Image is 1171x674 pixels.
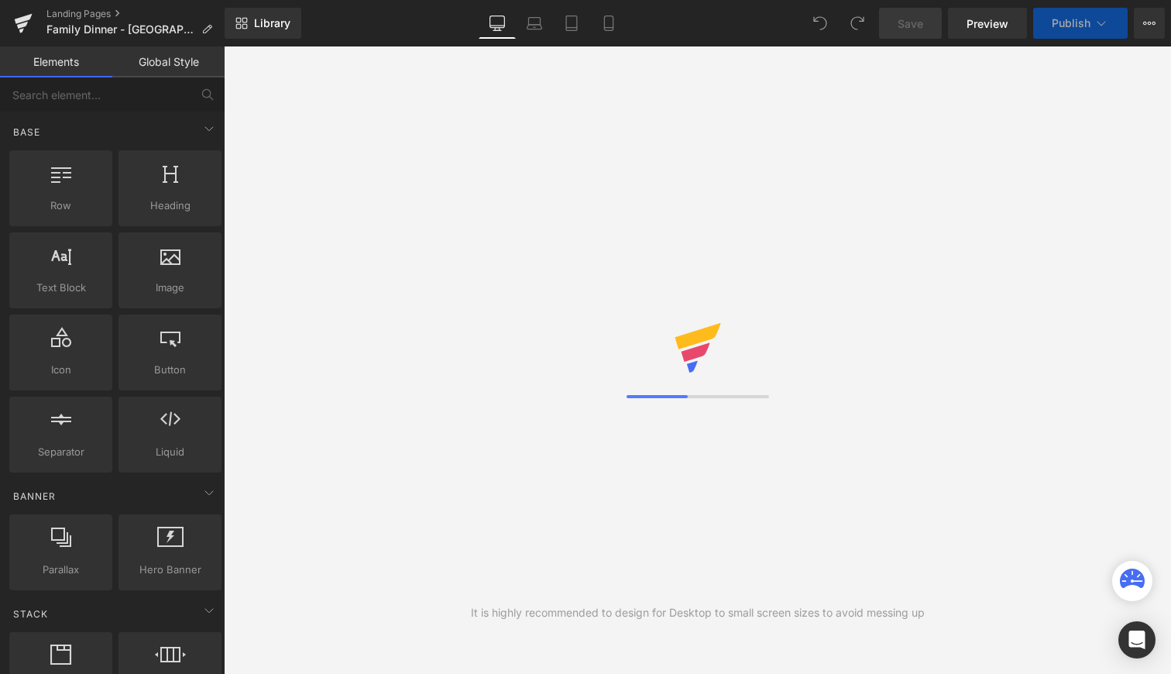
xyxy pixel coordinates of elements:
span: Preview [967,15,1008,32]
button: Publish [1033,8,1128,39]
span: Image [123,280,217,296]
button: More [1134,8,1165,39]
button: Redo [842,8,873,39]
span: Text Block [14,280,108,296]
span: Button [123,362,217,378]
span: Base [12,125,42,139]
a: Desktop [479,8,516,39]
span: Save [898,15,923,32]
a: Laptop [516,8,553,39]
span: Banner [12,489,57,504]
a: Preview [948,8,1027,39]
a: Tablet [553,8,590,39]
span: Hero Banner [123,562,217,578]
a: Mobile [590,8,627,39]
span: Heading [123,198,217,214]
span: Parallax [14,562,108,578]
span: Row [14,198,108,214]
span: Library [254,16,290,30]
a: Global Style [112,46,225,77]
span: Liquid [123,444,217,460]
button: Undo [805,8,836,39]
a: Landing Pages [46,8,225,20]
span: Separator [14,444,108,460]
span: Icon [14,362,108,378]
span: Publish [1052,17,1090,29]
div: It is highly recommended to design for Desktop to small screen sizes to avoid messing up [471,604,925,621]
span: Family Dinner - [GEOGRAPHIC_DATA] [46,23,195,36]
div: Open Intercom Messenger [1118,621,1156,659]
a: New Library [225,8,301,39]
span: Stack [12,607,50,621]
